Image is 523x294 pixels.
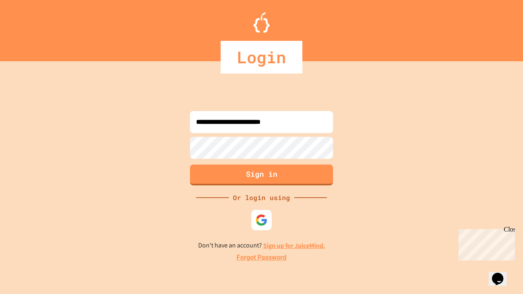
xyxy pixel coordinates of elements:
button: Sign in [190,165,333,185]
iframe: chat widget [455,226,515,261]
p: Don't have an account? [198,241,325,251]
img: google-icon.svg [255,214,268,226]
img: Logo.svg [253,12,270,33]
div: Chat with us now!Close [3,3,56,52]
iframe: chat widget [489,261,515,286]
a: Forgot Password [237,253,286,263]
div: Or login using [229,193,294,203]
div: Login [221,41,302,73]
a: Sign up for JuiceMind. [263,241,325,250]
